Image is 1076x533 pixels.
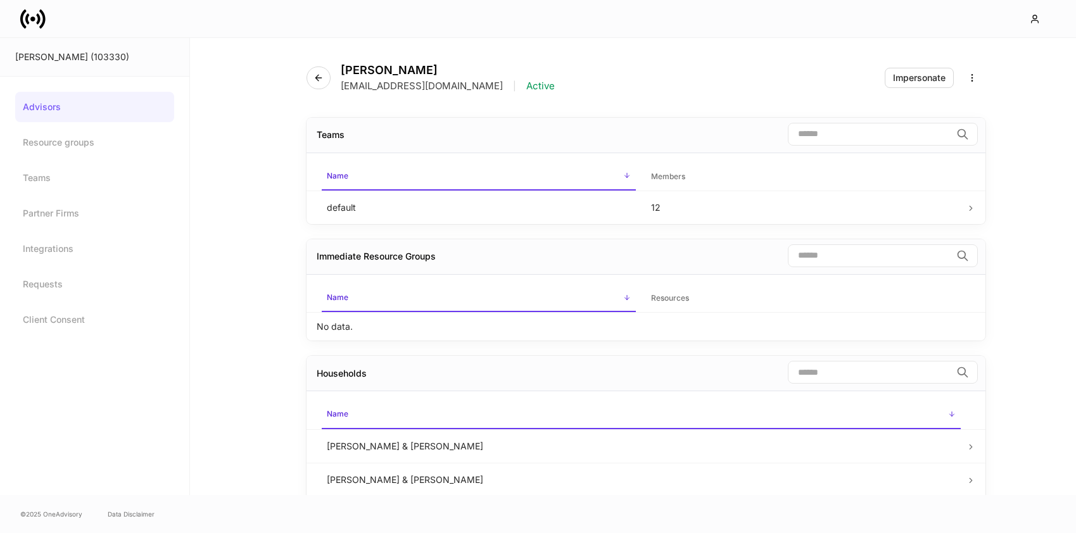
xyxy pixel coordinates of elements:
[341,63,555,77] h4: [PERSON_NAME]
[317,250,436,263] div: Immediate Resource Groups
[15,198,174,229] a: Partner Firms
[15,92,174,122] a: Advisors
[513,80,516,92] p: |
[20,509,82,519] span: © 2025 OneAdvisory
[15,269,174,299] a: Requests
[341,80,503,92] p: [EMAIL_ADDRESS][DOMAIN_NAME]
[322,401,961,429] span: Name
[651,170,685,182] h6: Members
[885,68,954,88] button: Impersonate
[15,127,174,158] a: Resource groups
[327,291,348,303] h6: Name
[15,163,174,193] a: Teams
[651,292,689,304] h6: Resources
[317,129,345,141] div: Teams
[641,191,966,224] td: 12
[15,51,174,63] div: [PERSON_NAME] (103330)
[15,234,174,264] a: Integrations
[317,191,642,224] td: default
[317,320,353,333] p: No data.
[322,163,636,191] span: Name
[322,285,636,312] span: Name
[108,509,155,519] a: Data Disclaimer
[317,429,966,463] td: [PERSON_NAME] & [PERSON_NAME]
[327,408,348,420] h6: Name
[327,170,348,182] h6: Name
[526,80,555,92] p: Active
[893,73,946,82] div: Impersonate
[317,463,966,496] td: [PERSON_NAME] & [PERSON_NAME]
[317,367,367,380] div: Households
[646,285,961,311] span: Resources
[646,164,961,190] span: Members
[15,304,174,335] a: Client Consent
